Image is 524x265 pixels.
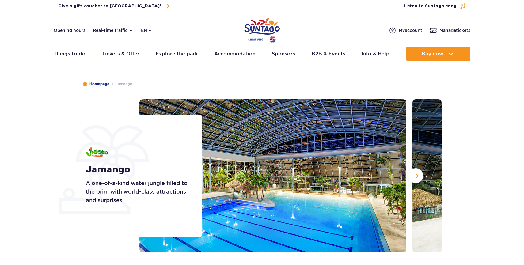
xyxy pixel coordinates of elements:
[109,81,132,87] li: Jamango
[389,27,422,34] a: Myaccount
[362,47,389,61] a: Info & Help
[244,15,280,44] a: Park of Poland
[406,47,470,61] button: Buy now
[312,47,345,61] a: B2B & Events
[93,28,134,33] button: Real-time traffic
[272,47,295,61] a: Sponsors
[86,147,108,157] img: Jamango
[102,47,139,61] a: Tickets & Offer
[86,164,188,175] h1: Jamango
[404,3,466,9] button: Listen to Suntago song
[399,27,422,33] span: My account
[54,27,85,33] a: Opening hours
[156,47,198,61] a: Explore the park
[439,27,470,33] span: Manage tickets
[58,3,161,9] span: Give a gift voucher to [GEOGRAPHIC_DATA]!
[86,179,188,205] p: A one-of-a-kind water jungle filled to the brim with world-class attractions and surprises!
[54,47,85,61] a: Things to do
[141,27,153,33] button: en
[404,3,457,9] span: Listen to Suntago song
[83,81,109,87] a: Homepage
[214,47,256,61] a: Accommodation
[408,168,423,183] button: Next slide
[58,2,169,10] a: Give a gift voucher to [GEOGRAPHIC_DATA]!
[422,51,443,57] span: Buy now
[430,27,470,34] a: Managetickets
